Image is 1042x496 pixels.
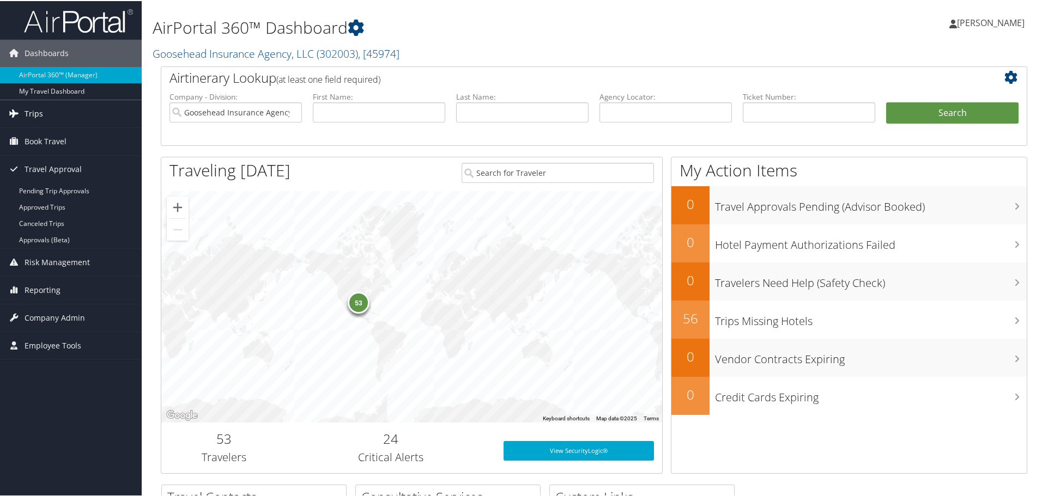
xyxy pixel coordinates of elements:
[456,90,589,101] label: Last Name:
[671,232,710,250] h2: 0
[599,90,732,101] label: Agency Locator:
[25,127,66,154] span: Book Travel
[25,248,90,275] span: Risk Management
[25,331,81,358] span: Employee Tools
[671,338,1027,376] a: 0Vendor Contracts Expiring
[715,307,1027,328] h3: Trips Missing Hotels
[671,158,1027,181] h1: My Action Items
[715,231,1027,252] h3: Hotel Payment Authorizations Failed
[348,291,369,313] div: 53
[169,90,302,101] label: Company - Division:
[25,99,43,126] span: Trips
[25,39,69,66] span: Dashboards
[715,345,1027,366] h3: Vendor Contracts Expiring
[949,5,1035,38] a: [PERSON_NAME]
[504,440,654,460] a: View SecurityLogic®
[358,45,399,60] span: , [ 45974 ]
[295,428,487,447] h2: 24
[543,414,590,421] button: Keyboard shortcuts
[164,407,200,421] img: Google
[671,376,1027,414] a: 0Credit Cards Expiring
[715,193,1027,213] h3: Travel Approvals Pending (Advisor Booked)
[167,218,189,240] button: Zoom out
[295,449,487,464] h3: Critical Alerts
[671,299,1027,338] a: 56Trips Missing Hotels
[715,383,1027,404] h3: Credit Cards Expiring
[25,155,82,182] span: Travel Approval
[671,185,1027,223] a: 0Travel Approvals Pending (Advisor Booked)
[715,269,1027,290] h3: Travelers Need Help (Safety Check)
[169,449,278,464] h3: Travelers
[169,68,947,86] h2: Airtinerary Lookup
[644,414,659,420] a: Terms (opens in new tab)
[25,275,60,303] span: Reporting
[25,303,85,330] span: Company Admin
[167,195,189,217] button: Zoom in
[671,384,710,403] h2: 0
[957,16,1025,28] span: [PERSON_NAME]
[671,194,710,212] h2: 0
[169,428,278,447] h2: 53
[169,158,290,181] h1: Traveling [DATE]
[596,414,637,420] span: Map data ©2025
[313,90,445,101] label: First Name:
[671,308,710,327] h2: 56
[317,45,358,60] span: ( 302003 )
[743,90,875,101] label: Ticket Number:
[276,72,380,84] span: (at least one field required)
[671,346,710,365] h2: 0
[164,407,200,421] a: Open this area in Google Maps (opens a new window)
[671,261,1027,299] a: 0Travelers Need Help (Safety Check)
[153,15,741,38] h1: AirPortal 360™ Dashboard
[671,223,1027,261] a: 0Hotel Payment Authorizations Failed
[24,7,133,33] img: airportal-logo.png
[886,101,1019,123] button: Search
[153,45,399,60] a: Goosehead Insurance Agency, LLC
[462,162,654,182] input: Search for Traveler
[671,270,710,289] h2: 0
